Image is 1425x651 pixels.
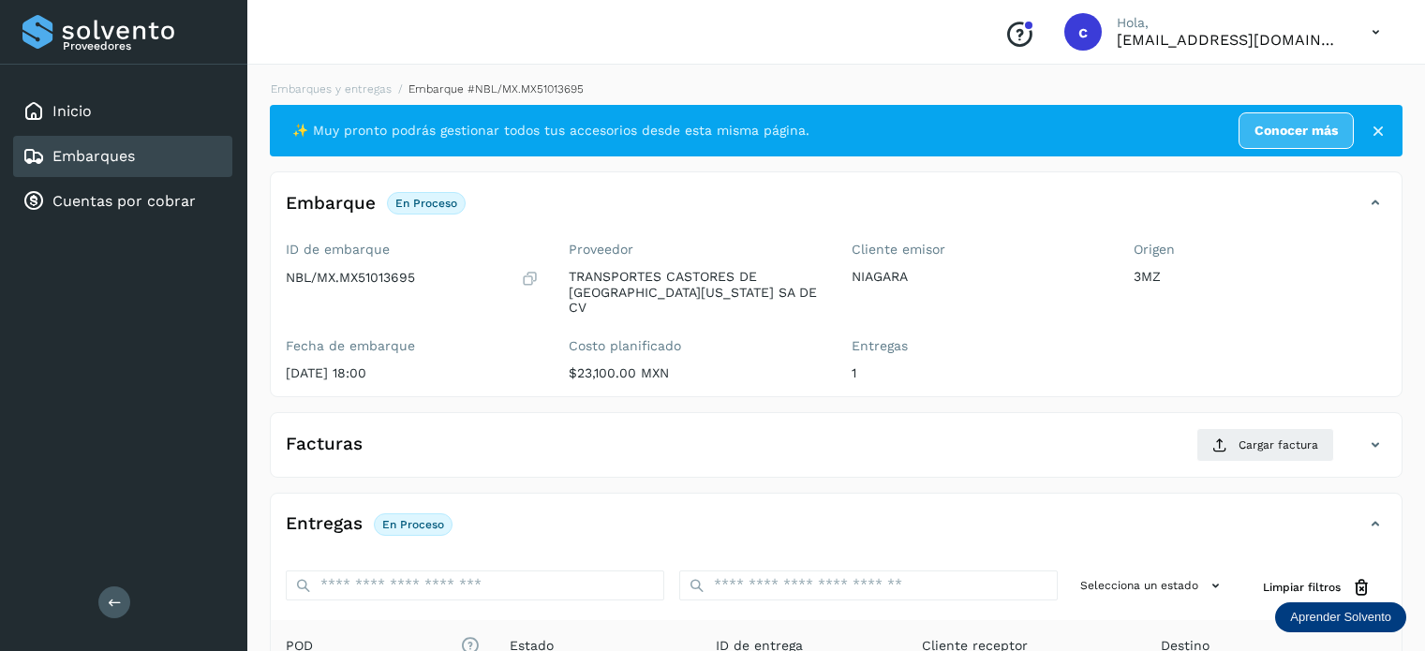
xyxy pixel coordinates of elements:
label: Origen [1134,242,1387,258]
label: Fecha de embarque [286,338,539,354]
p: [DATE] 18:00 [286,365,539,381]
label: ID de embarque [286,242,539,258]
a: Embarques y entregas [271,82,392,96]
p: En proceso [382,518,444,531]
p: Hola, [1117,15,1342,31]
label: Proveedor [569,242,822,258]
p: 3MZ [1134,269,1387,285]
p: 1 [852,365,1105,381]
a: Conocer más [1239,112,1354,149]
h4: Facturas [286,434,363,455]
div: Embarques [13,136,232,177]
span: ✨ Muy pronto podrás gestionar todos tus accesorios desde esta misma página. [292,121,809,141]
span: Limpiar filtros [1263,579,1341,596]
div: EntregasEn proceso [271,509,1402,555]
p: NIAGARA [852,269,1105,285]
button: Selecciona un estado [1073,570,1233,601]
a: Cuentas por cobrar [52,192,196,210]
label: Entregas [852,338,1105,354]
p: Proveedores [63,39,225,52]
span: Embarque #NBL/MX.MX51013695 [408,82,584,96]
span: Cargar factura [1239,436,1318,453]
p: Aprender Solvento [1290,610,1391,625]
p: $23,100.00 MXN [569,365,822,381]
div: EmbarqueEn proceso [271,187,1402,234]
div: Cuentas por cobrar [13,181,232,222]
h4: Embarque [286,193,376,215]
p: En proceso [395,197,457,210]
button: Cargar factura [1196,428,1334,462]
button: Limpiar filtros [1248,570,1387,605]
a: Inicio [52,102,92,120]
div: Inicio [13,91,232,132]
label: Costo planificado [569,338,822,354]
div: Aprender Solvento [1275,602,1406,632]
h4: Entregas [286,513,363,535]
a: Embarques [52,147,135,165]
div: FacturasCargar factura [271,428,1402,477]
nav: breadcrumb [270,81,1403,97]
p: TRANSPORTES CASTORES DE [GEOGRAPHIC_DATA][US_STATE] SA DE CV [569,269,822,316]
label: Cliente emisor [852,242,1105,258]
p: cuentasespeciales8_met@castores.com.mx [1117,31,1342,49]
p: NBL/MX.MX51013695 [286,270,415,286]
